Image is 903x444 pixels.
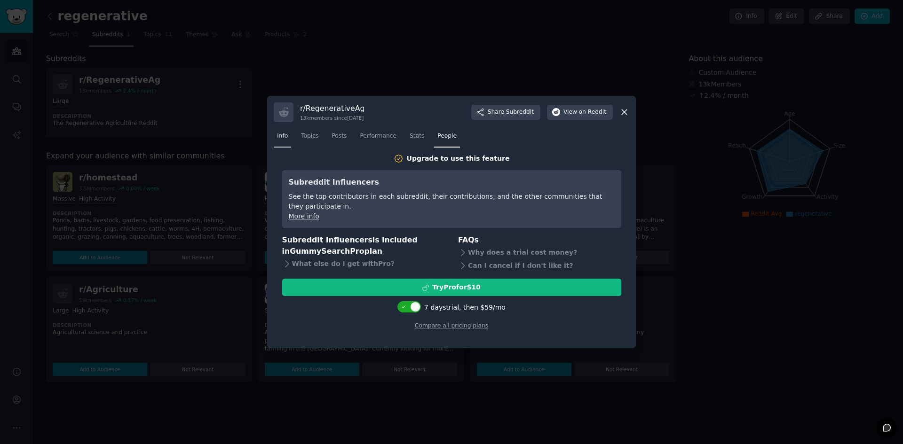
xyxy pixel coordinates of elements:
div: See the top contributors in each subreddit, their contributions, and the other communities that t... [289,192,615,211]
a: Topics [298,129,322,148]
button: TryProfor$10 [282,279,621,296]
a: People [434,129,460,148]
div: 13k members since [DATE] [300,115,365,121]
span: Info [277,132,288,140]
span: People [437,132,457,140]
a: More info [289,212,319,220]
div: Why does a trial cost money? [458,246,621,259]
a: Posts [328,129,350,148]
a: Stats [406,129,428,148]
span: Performance [360,132,396,140]
div: Try Pro for $10 [432,282,481,292]
span: GummySearch Pro [290,247,364,256]
h3: r/ RegenerativeAg [300,103,365,113]
span: Topics [301,132,318,140]
a: Info [274,129,291,148]
h3: Subreddit Influencers is included in plan [282,234,445,257]
span: Posts [332,132,347,140]
a: Performance [356,129,400,148]
h3: Subreddit Influencers [289,177,615,188]
button: ShareSubreddit [471,105,540,120]
span: Share [488,108,534,117]
h3: FAQs [458,234,621,246]
span: View [563,108,606,117]
a: Compare all pricing plans [415,322,488,329]
span: Stats [410,132,424,140]
span: Subreddit [506,108,534,117]
div: Can I cancel if I don't like it? [458,259,621,272]
div: What else do I get with Pro ? [282,257,445,271]
button: Viewon Reddit [547,105,613,120]
div: 7 days trial, then $ 59 /mo [424,303,506,312]
div: Upgrade to use this feature [407,154,510,164]
span: on Reddit [579,108,606,117]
